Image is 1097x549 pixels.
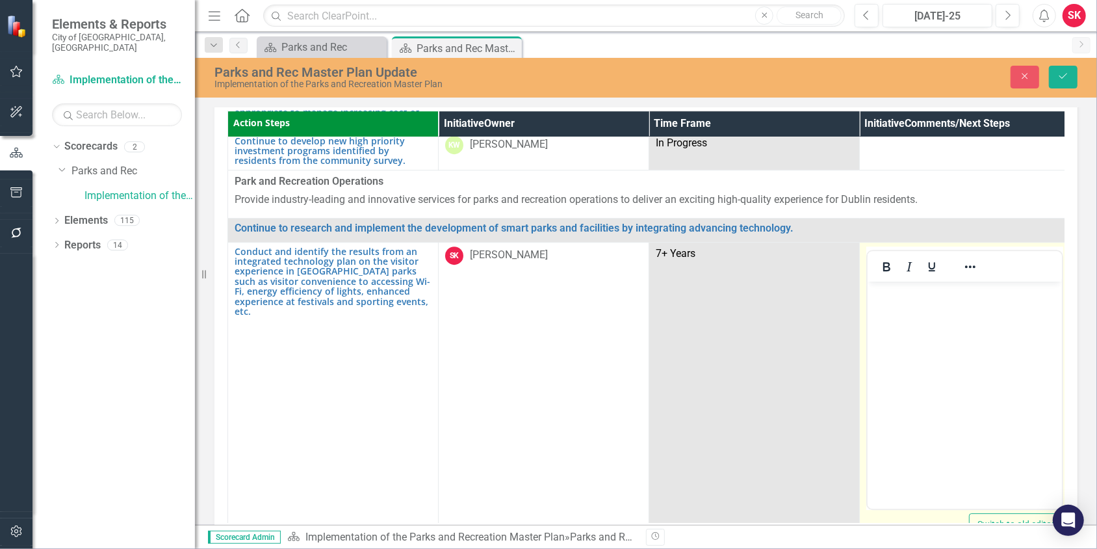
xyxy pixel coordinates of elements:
[235,247,432,317] a: Conduct and identify the results from an integrated technology plan on the visitor experience in ...
[921,258,943,276] button: Underline
[235,174,1063,189] span: Park and Recreation Operations
[445,136,463,154] div: KW
[214,65,695,79] div: Parks and Rec Master Plan Update
[417,40,519,57] div: Parks and Rec Master Plan Update
[281,39,383,55] div: Parks and Rec
[570,531,729,543] div: Parks and Rec Master Plan Update
[52,73,182,88] a: Implementation of the Parks and Recreation Master Plan
[52,32,182,53] small: City of [GEOGRAPHIC_DATA], [GEOGRAPHIC_DATA]
[64,238,101,253] a: Reports
[656,247,695,260] span: 7+ Years
[1053,505,1084,536] div: Open Intercom Messenger
[235,136,432,166] a: Continue to develop new high priority investment programs identified by residents from the commun...
[656,137,707,149] span: In Progress
[107,239,128,250] div: 14
[64,139,118,154] a: Scorecards
[887,8,988,24] div: [DATE]-25
[868,282,1062,509] iframe: Rich Text Area
[287,530,636,545] div: »
[959,258,981,276] button: Reveal or hide additional toolbar items
[969,513,1063,536] button: Switch to old editor
[52,103,182,126] input: Search Below...
[777,7,842,25] button: Search
[235,193,1063,208] p: Provide industry-leading and innovative services for parks and recreation operations to deliver a...
[875,258,897,276] button: Bold
[898,258,920,276] button: Italic
[305,531,565,543] a: Implementation of the Parks and Recreation Master Plan
[470,137,548,152] div: [PERSON_NAME]
[470,248,548,263] div: [PERSON_NAME]
[208,531,281,544] span: Scorecard Admin
[263,5,845,27] input: Search ClearPoint...
[71,164,195,179] a: Parks and Rec
[84,189,195,204] a: Implementation of the Parks and Recreation Master Plan
[445,247,463,265] div: SK
[6,15,29,38] img: ClearPoint Strategy
[1063,4,1086,27] button: SK
[52,16,182,32] span: Elements & Reports
[114,215,140,226] div: 115
[235,222,1063,234] a: Continue to research and implement the development of smart parks and facilities by integrating a...
[260,39,383,55] a: Parks and Rec
[124,141,145,152] div: 2
[214,79,695,89] div: Implementation of the Parks and Recreation Master Plan
[795,10,823,20] span: Search
[883,4,992,27] button: [DATE]-25
[64,213,108,228] a: Elements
